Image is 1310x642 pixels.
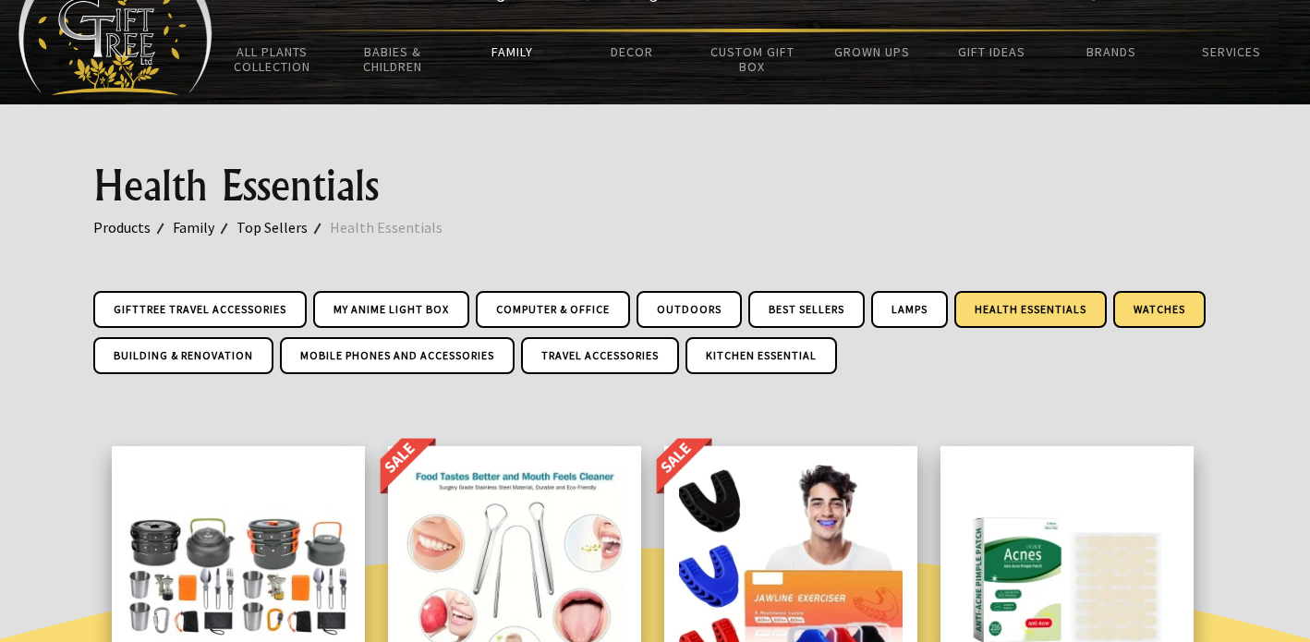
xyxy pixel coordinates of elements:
a: All Plants Collection [212,32,333,86]
img: OnSale [655,438,720,499]
a: Family [453,32,573,71]
a: Best Sellers [748,291,865,328]
h1: Health Essentials [93,164,1217,208]
a: Lamps [871,291,948,328]
a: Family [173,215,237,239]
a: Custom Gift Box [692,32,812,86]
a: Watches [1113,291,1206,328]
a: Computer & Office [476,291,630,328]
a: GiftTree Travel accessories [93,291,307,328]
a: Travel Accessories [521,337,679,374]
a: Services [1171,32,1292,71]
a: Products [93,215,173,239]
a: Gift Ideas [932,32,1052,71]
a: Mobile Phones And Accessories [280,337,515,374]
a: Outdoors [637,291,742,328]
img: OnSale [379,438,443,499]
a: Health Essentials [330,215,465,239]
a: Health Essentials [954,291,1107,328]
a: Building & Renovation [93,337,273,374]
a: Babies & Children [333,32,453,86]
a: Grown Ups [812,32,932,71]
a: Decor [572,32,692,71]
a: Brands [1051,32,1171,71]
a: Top Sellers [237,215,330,239]
a: Kitchen Essential [685,337,837,374]
a: My Anime Light Box [313,291,469,328]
